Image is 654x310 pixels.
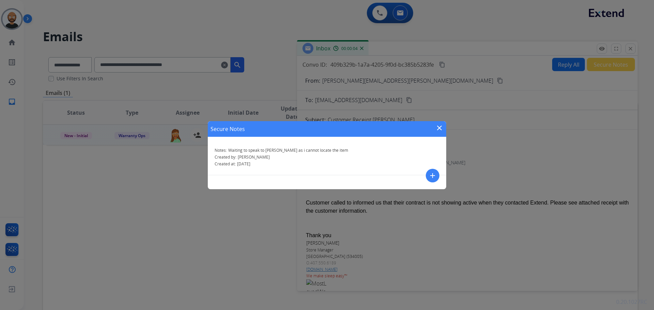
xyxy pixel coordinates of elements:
span: Created at: [215,161,236,167]
span: Waiting to speak to [PERSON_NAME] as i cannot locate the item [228,147,348,153]
h1: Secure Notes [211,125,245,133]
span: [DATE] [237,161,250,167]
span: Notes: [215,147,227,153]
p: 0.20.1027RC [616,298,647,306]
span: Created by: [215,154,236,160]
mat-icon: add [429,172,437,180]
mat-icon: close [435,124,443,132]
span: [PERSON_NAME] [238,154,270,160]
